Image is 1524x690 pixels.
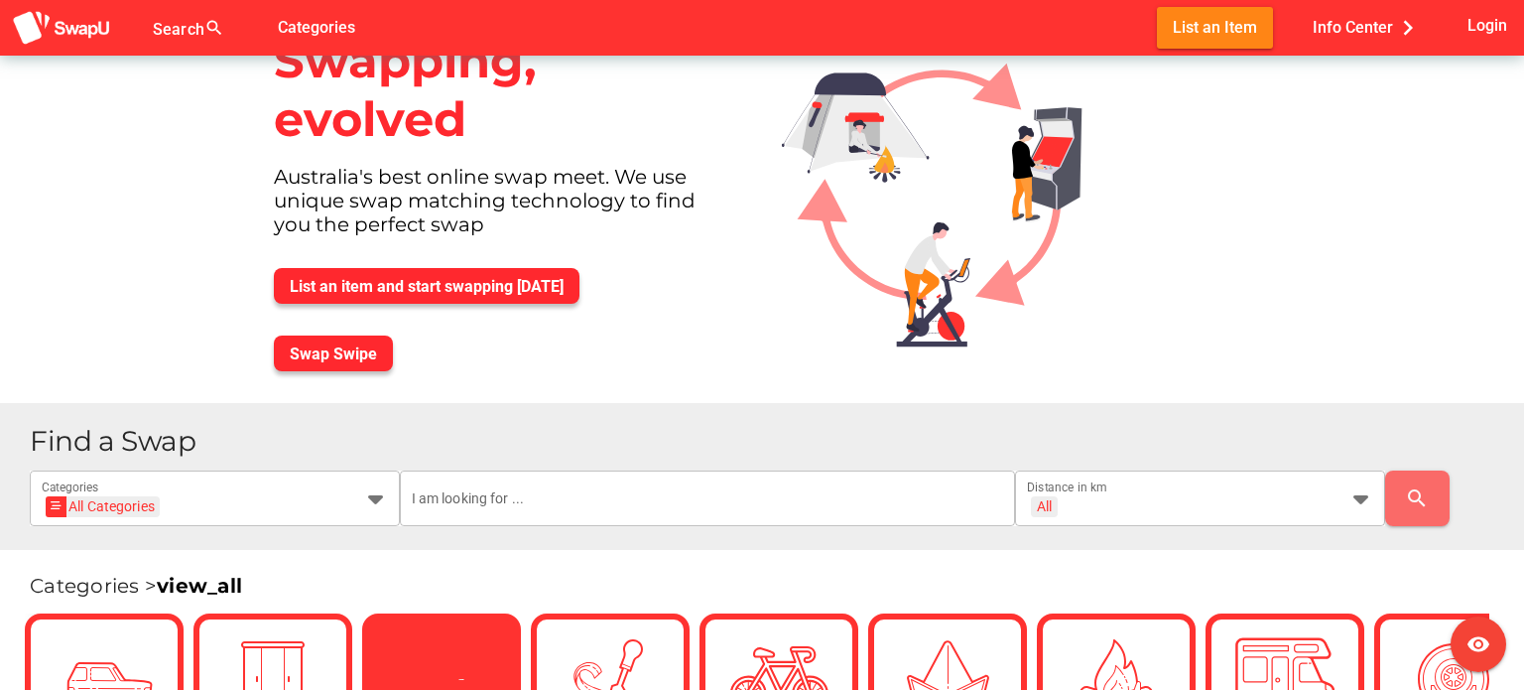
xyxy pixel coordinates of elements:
[274,336,393,371] button: Swap Swipe
[1297,7,1439,48] button: Info Center
[290,277,564,296] span: List an item and start swapping [DATE]
[1393,13,1423,43] i: chevron_right
[30,574,242,598] span: Categories >
[1173,14,1257,41] span: List an Item
[258,16,750,165] div: Swapping, evolved
[278,11,355,44] span: Categories
[262,17,371,36] a: Categories
[30,427,1508,456] h1: Find a Swap
[1037,497,1052,515] div: All
[1463,7,1512,44] button: Login
[1467,12,1507,39] span: Login
[412,471,1004,526] input: I am looking for ...
[52,496,155,517] div: All Categories
[12,10,111,47] img: aSD8y5uGLpzPJLYTcYcjNu3laj1c05W5KWf0Ds+Za8uybjssssuu+yyyy677LKX2n+PWMSDJ9a87AAAAABJRU5ErkJggg==
[1405,486,1429,510] i: search
[274,268,579,304] button: List an item and start swapping [DATE]
[258,165,750,252] div: Australia's best online swap meet. We use unique swap matching technology to find you the perfect...
[290,345,377,363] span: Swap Swipe
[248,16,272,40] i: false
[262,7,371,48] button: Categories
[1157,7,1273,48] button: List an Item
[157,574,242,598] a: view_all
[1466,632,1490,656] i: visibility
[1313,11,1423,44] span: Info Center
